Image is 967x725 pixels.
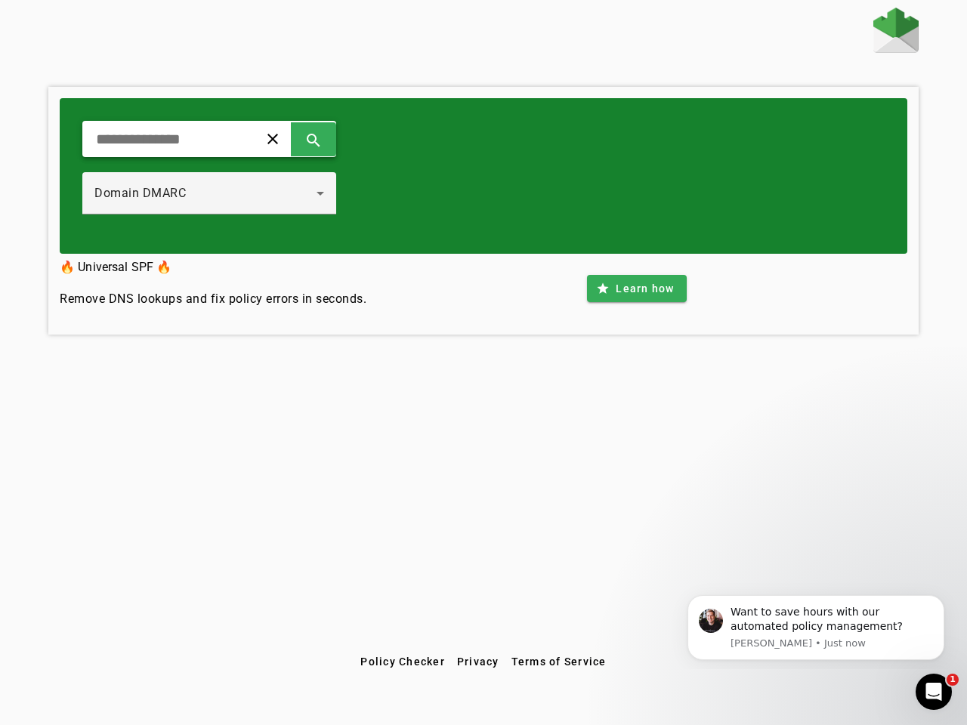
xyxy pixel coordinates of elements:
span: Learn how [616,281,674,296]
iframe: Intercom notifications message [665,582,967,669]
h3: 🔥 Universal SPF 🔥 [60,257,366,278]
h4: Remove DNS lookups and fix policy errors in seconds. [60,290,366,308]
span: 1 [947,674,959,686]
a: Home [873,8,919,57]
img: Fraudmarc Logo [873,8,919,53]
span: Terms of Service [511,656,607,668]
button: Terms of Service [505,648,613,675]
span: Policy Checker [360,656,445,668]
button: Policy Checker [354,648,451,675]
span: Domain DMARC [94,186,186,200]
iframe: Intercom live chat [916,674,952,710]
button: Learn how [587,275,686,302]
button: Privacy [451,648,505,675]
span: Privacy [457,656,499,668]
